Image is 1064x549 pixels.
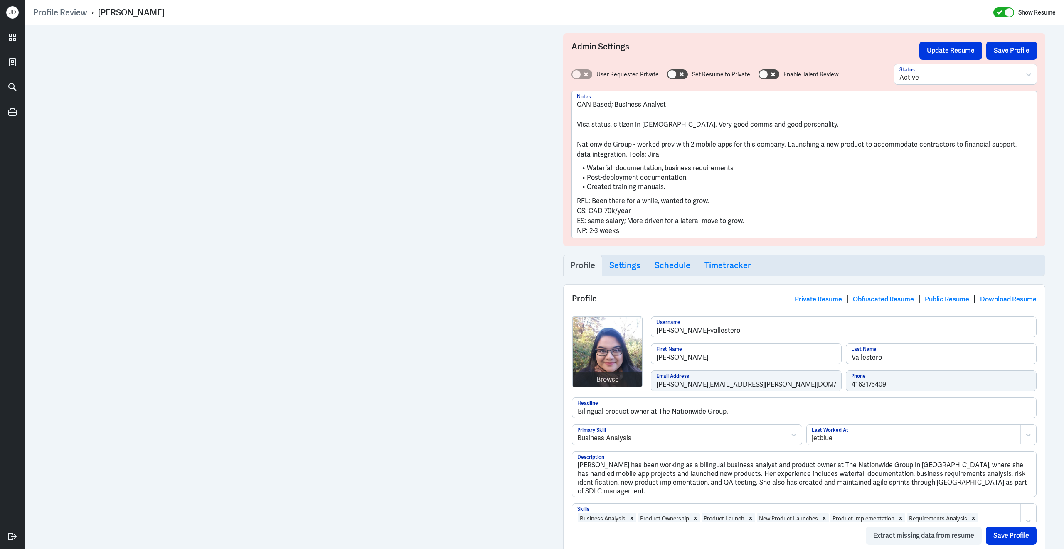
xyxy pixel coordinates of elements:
p: Nationwide Group - worked prev with 2 mobile apps for this company. Launching a new product to ac... [577,140,1032,159]
p: ES: same salary; More driven for a lateral move to grow. [577,216,1032,226]
h3: Timetracker [704,260,751,270]
li: Waterfall documentation, business requirements [577,164,1032,173]
iframe: https://ppcdn.hiredigital.com/register/0fb07f5b/resumes/541756631/Janelle_Vallestero_-_Resume.pdf... [44,33,526,541]
label: Set Resume to Private [692,70,750,79]
button: Save Profile [986,42,1037,60]
p: RFL: Been there for a while, wanted to grow. [577,196,1032,206]
div: Product Ownership [638,513,691,523]
a: Download Resume [980,295,1037,304]
button: Extract missing data from resume [866,527,982,545]
input: Username [651,317,1036,337]
div: [PERSON_NAME] [98,7,165,18]
p: CS: CAD 70k/year [577,206,1032,216]
div: J D [6,6,19,19]
div: New Product Launches [757,513,820,523]
div: Business Analysis [578,513,627,523]
a: Profile Review [33,7,87,18]
div: Remove Product Implementation [896,513,905,523]
label: User Requested Private [596,70,659,79]
p: NP: 2-3 weeks [577,226,1032,236]
input: Phone [846,371,1036,391]
label: Enable Talent Review [783,70,839,79]
h3: Admin Settings [571,42,919,60]
div: Product OwnershipRemove Product Ownership [637,512,701,524]
a: Private Resume [795,295,842,304]
button: Save Profile [986,527,1037,545]
div: Remove Product Launch [746,513,755,523]
div: Remove Requirements Analysis [969,513,978,523]
p: CAN Based; Business Analyst [577,100,1032,110]
div: Browse [596,375,619,385]
div: Requirements AnalysisRemove Requirements Analysis [906,512,979,524]
h3: Schedule [655,260,690,270]
label: Show Resume [1018,7,1056,18]
div: Remove Product Ownership [691,513,700,523]
div: Product LaunchRemove Product Launch [701,512,756,524]
div: Requirements Analysis [907,513,969,523]
a: Obfuscated Resume [853,295,914,304]
h3: Settings [609,260,640,270]
div: | | | [795,292,1037,305]
p: › [87,7,98,18]
p: Visa status, citizen in [DEMOGRAPHIC_DATA]. Very good comms and good personality. [577,120,1032,130]
div: Product Launch [702,513,746,523]
div: New Product LaunchesRemove New Product Launches [756,512,830,524]
li: Created training manuals. [577,182,1032,192]
input: Email Address [651,371,841,391]
a: Public Resume [925,295,969,304]
div: Remove New Product Launches [820,513,829,523]
input: First Name [651,344,841,364]
input: Headline [572,398,1036,418]
div: Remove Business Analysis [627,513,636,523]
div: Product ImplementationRemove Product Implementation [830,512,906,524]
img: janelle-vallestero.jpg [573,317,643,387]
div: Product Implementation [830,513,896,523]
h3: Profile [570,260,595,270]
textarea: [PERSON_NAME] has been working as a bilingual business analyst and product owner at The Nationwid... [572,452,1036,497]
input: Last Name [846,344,1036,364]
button: Update Resume [919,42,982,60]
div: Profile [564,285,1045,312]
li: Post-deployment documentation. [577,173,1032,183]
div: Business AnalysisRemove Business Analysis [577,512,637,524]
